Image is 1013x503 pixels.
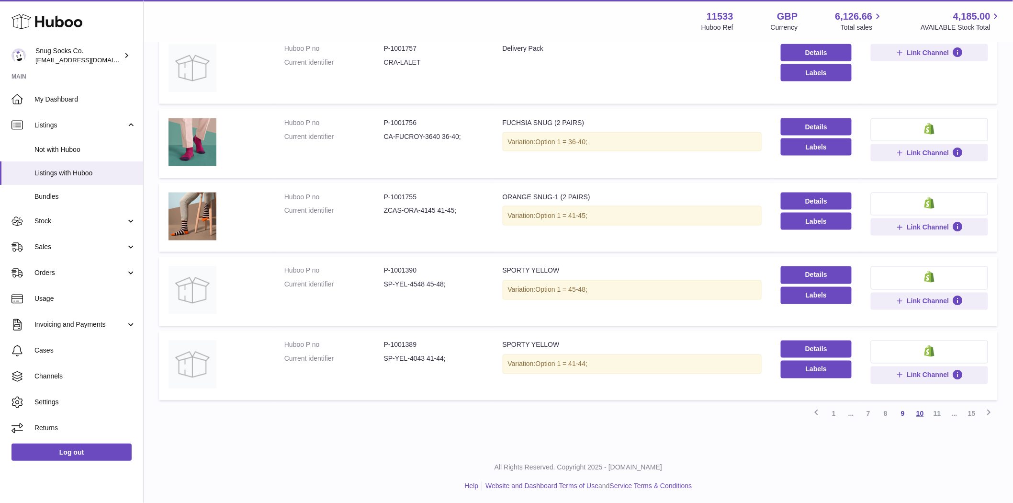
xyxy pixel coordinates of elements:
[503,341,762,350] div: SPORTY YELLOW
[384,132,484,141] dd: CA-FUCROY-3640 36-40;
[34,346,136,355] span: Cases
[536,212,588,219] span: Option 1 = 41-45;
[34,398,136,407] span: Settings
[946,405,963,423] span: ...
[907,223,949,231] span: Link Channel
[907,297,949,306] span: Link Channel
[284,266,384,275] dt: Huboo P no
[924,271,934,283] img: shopify-small.png
[34,217,126,226] span: Stock
[169,44,216,92] img: Delivery Pack
[284,280,384,289] dt: Current identifier
[503,44,762,53] div: Delivery Pack
[384,118,484,127] dd: P-1001756
[169,266,216,314] img: SPORTY YELLOW
[34,268,126,277] span: Orders
[169,118,216,166] img: FUCHSIA SNUG (2 PAIRS)
[465,482,479,490] a: Help
[34,95,136,104] span: My Dashboard
[284,354,384,364] dt: Current identifier
[929,405,946,423] a: 11
[35,46,122,65] div: Snug Socks Co.
[11,444,132,461] a: Log out
[781,213,852,230] button: Labels
[284,132,384,141] dt: Current identifier
[921,23,1002,32] span: AVAILABLE Stock Total
[835,10,873,23] span: 6,126.66
[953,10,990,23] span: 4,185.00
[781,266,852,284] a: Details
[284,341,384,350] dt: Huboo P no
[284,206,384,215] dt: Current identifier
[781,138,852,156] button: Labels
[841,23,883,32] span: Total sales
[536,360,588,368] span: Option 1 = 41-44;
[924,345,934,357] img: shopify-small.png
[871,144,988,161] button: Link Channel
[871,44,988,61] button: Link Channel
[781,341,852,358] a: Details
[384,280,484,289] dd: SP-YEL-4548 45-48;
[384,58,484,67] dd: CRA-LALET
[777,10,798,23] strong: GBP
[284,58,384,67] dt: Current identifier
[781,287,852,304] button: Labels
[907,149,949,157] span: Link Channel
[284,193,384,202] dt: Huboo P no
[771,23,798,32] div: Currency
[701,23,733,32] div: Huboo Ref
[169,341,216,389] img: SPORTY YELLOW
[835,10,884,32] a: 6,126.66 Total sales
[610,482,692,490] a: Service Terms & Conditions
[781,64,852,81] button: Labels
[907,48,949,57] span: Link Channel
[284,118,384,127] dt: Huboo P no
[503,206,762,226] div: Variation:
[34,121,126,130] span: Listings
[485,482,598,490] a: Website and Dashboard Terms of Use
[384,341,484,350] dd: P-1001389
[877,405,894,423] a: 8
[35,56,141,64] span: [EMAIL_ADDRESS][DOMAIN_NAME]
[871,293,988,310] button: Link Channel
[384,206,484,215] dd: ZCAS-ORA-4145 41-45;
[921,10,1002,32] a: 4,185.00 AVAILABLE Stock Total
[536,138,588,146] span: Option 1 = 36-40;
[963,405,980,423] a: 15
[169,193,216,240] img: ORANGE SNUG-1 (2 PAIRS)
[384,193,484,202] dd: P-1001755
[503,266,762,275] div: SPORTY YELLOW
[503,354,762,374] div: Variation:
[482,482,692,491] li: and
[34,294,136,303] span: Usage
[34,372,136,381] span: Channels
[924,123,934,135] img: shopify-small.png
[781,44,852,61] a: Details
[151,463,1005,472] p: All Rights Reserved. Copyright 2025 - [DOMAIN_NAME]
[781,193,852,210] a: Details
[871,366,988,384] button: Link Channel
[860,405,877,423] a: 7
[503,193,762,202] div: ORANGE SNUG-1 (2 PAIRS)
[34,145,136,154] span: Not with Huboo
[907,371,949,379] span: Link Channel
[34,192,136,201] span: Bundles
[11,48,26,63] img: internalAdmin-11533@internal.huboo.com
[503,280,762,300] div: Variation:
[384,44,484,53] dd: P-1001757
[871,218,988,236] button: Link Channel
[34,169,136,178] span: Listings with Huboo
[384,354,484,364] dd: SP-YEL-4043 41-44;
[924,197,934,209] img: shopify-small.png
[781,118,852,136] a: Details
[34,320,126,329] span: Invoicing and Payments
[843,405,860,423] span: ...
[825,405,843,423] a: 1
[34,423,136,433] span: Returns
[536,286,588,294] span: Option 1 = 45-48;
[707,10,733,23] strong: 11533
[912,405,929,423] a: 10
[503,118,762,127] div: FUCHSIA SNUG (2 PAIRS)
[284,44,384,53] dt: Huboo P no
[34,242,126,251] span: Sales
